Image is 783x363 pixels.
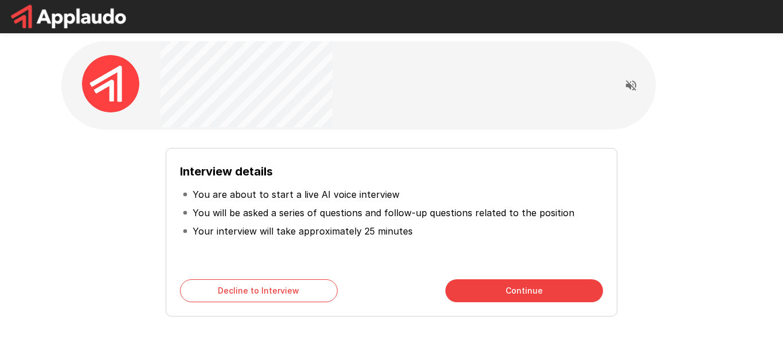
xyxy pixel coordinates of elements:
[193,188,400,201] p: You are about to start a live AI voice interview
[180,165,273,178] b: Interview details
[620,74,643,97] button: Read questions aloud
[82,55,139,112] img: applaudo_avatar.png
[193,224,413,238] p: Your interview will take approximately 25 minutes
[445,279,603,302] button: Continue
[193,206,574,220] p: You will be asked a series of questions and follow-up questions related to the position
[180,279,338,302] button: Decline to Interview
